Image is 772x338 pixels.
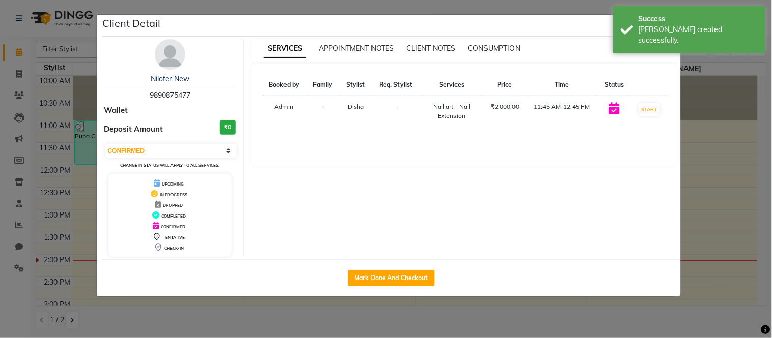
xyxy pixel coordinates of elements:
span: COMPLETED [161,213,186,219]
div: Nail art - Nail Extension [426,102,478,120]
td: Admin [262,96,306,127]
button: START [639,103,660,116]
th: Booked by [262,74,306,96]
div: ₹2,000.00 [490,102,520,111]
span: DROPPED [163,203,183,208]
td: 11:45 AM-12:45 PM [526,96,598,127]
th: Services [420,74,484,96]
span: IN PROGRESS [160,192,187,197]
th: Status [598,74,631,96]
td: - [372,96,419,127]
td: - [306,96,339,127]
span: TENTATIVE [163,235,185,240]
span: CLIENT NOTES [406,44,455,53]
span: CHECK-IN [164,245,184,251]
h3: ₹0 [220,120,236,135]
span: CONFIRMED [161,224,185,229]
th: Price [483,74,526,96]
span: APPOINTMENT NOTES [319,44,394,53]
th: Time [526,74,598,96]
th: Family [306,74,339,96]
span: Disha [348,103,364,110]
img: avatar [155,39,185,70]
th: Req. Stylist [372,74,419,96]
span: SERVICES [264,40,306,58]
span: Wallet [104,105,128,116]
span: 9890875477 [150,90,190,100]
small: Change in status will apply to all services. [120,163,219,168]
div: Success [639,14,758,24]
span: CONSUMPTION [468,44,521,53]
span: UPCOMING [162,181,184,187]
a: Nilofer New [151,74,189,83]
h5: Client Detail [103,16,161,31]
th: Stylist [339,74,372,96]
button: Mark Done And Checkout [348,270,435,286]
div: Bill created successfully. [639,24,758,46]
span: Deposit Amount [104,124,163,135]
